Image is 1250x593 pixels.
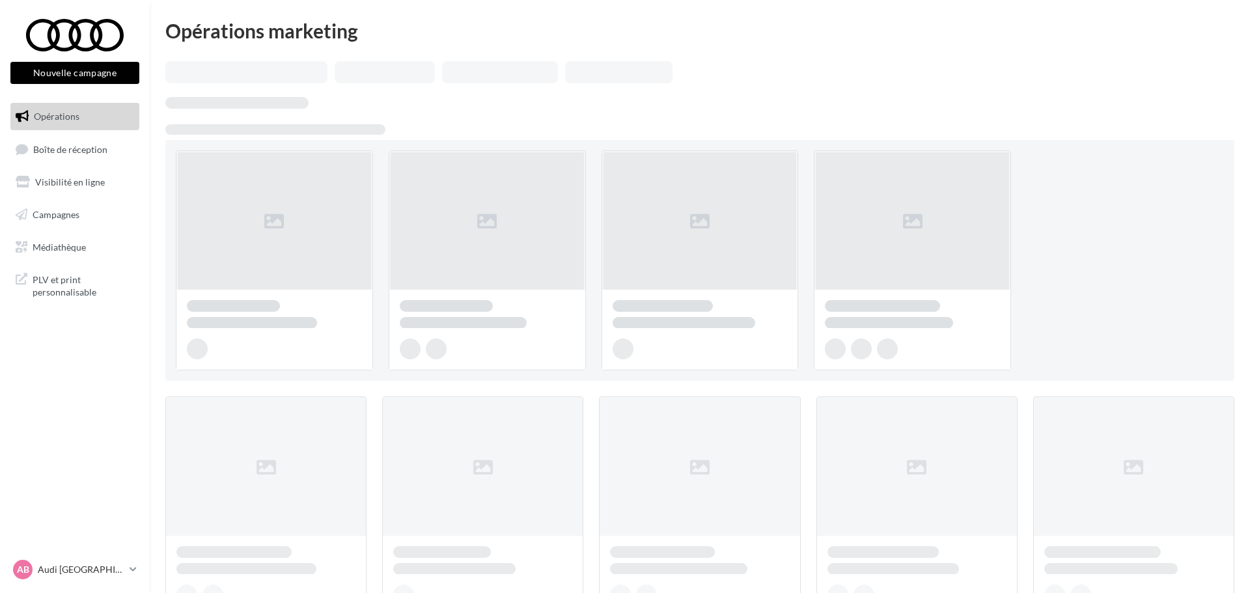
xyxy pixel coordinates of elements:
[8,169,142,196] a: Visibilité en ligne
[17,563,29,576] span: AB
[8,234,142,261] a: Médiathèque
[33,209,79,220] span: Campagnes
[10,62,139,84] button: Nouvelle campagne
[35,176,105,187] span: Visibilité en ligne
[8,266,142,304] a: PLV et print personnalisable
[165,21,1234,40] div: Opérations marketing
[8,103,142,130] a: Opérations
[10,557,139,582] a: AB Audi [GEOGRAPHIC_DATA]
[8,201,142,228] a: Campagnes
[33,241,86,252] span: Médiathèque
[38,563,124,576] p: Audi [GEOGRAPHIC_DATA]
[33,143,107,154] span: Boîte de réception
[8,135,142,163] a: Boîte de réception
[33,271,134,299] span: PLV et print personnalisable
[34,111,79,122] span: Opérations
